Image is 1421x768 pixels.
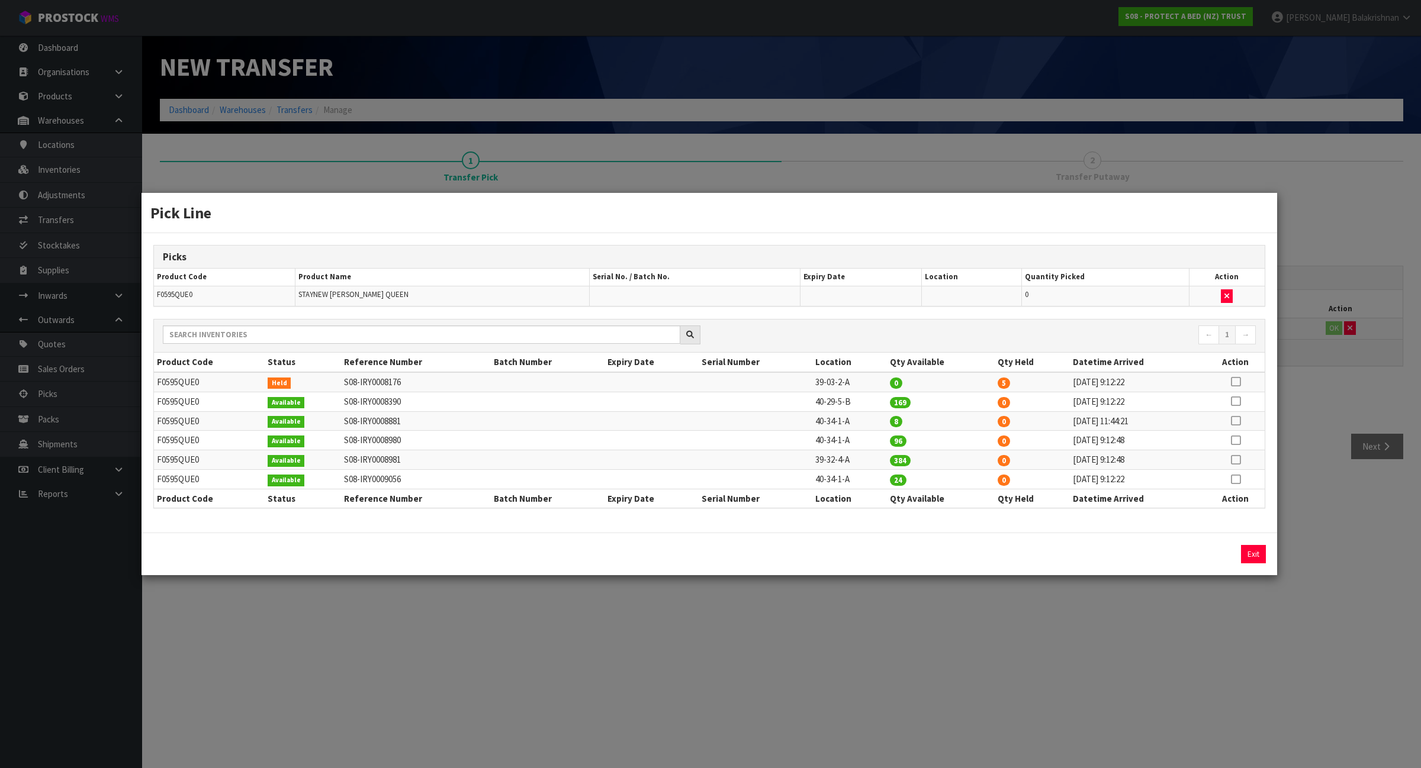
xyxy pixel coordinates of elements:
span: 0 [998,416,1010,427]
th: Qty Available [887,489,995,508]
td: S08-IRY0008981 [341,450,491,470]
h3: Pick Line [150,202,1268,224]
td: F0595QUE0 [154,372,265,392]
th: Serial Number [699,353,812,372]
td: F0595QUE0 [154,411,265,431]
th: Reference Number [341,353,491,372]
th: Action [1189,269,1265,286]
td: S08-IRY0008980 [341,431,491,450]
th: Product Code [154,353,265,372]
th: Reference Number [341,489,491,508]
td: 40-34-1-A [812,431,887,450]
td: [DATE] 9:12:22 [1070,470,1207,489]
th: Datetime Arrived [1070,353,1207,372]
th: Location [812,353,887,372]
th: Batch Number [491,489,605,508]
th: Qty Held [995,489,1069,508]
td: 40-29-5-B [812,392,887,411]
td: S08-IRY0008881 [341,411,491,431]
th: Status [265,353,341,372]
span: 0 [998,455,1010,466]
td: [DATE] 9:12:48 [1070,431,1207,450]
span: Available [268,435,305,447]
span: Available [268,397,305,409]
th: Product Name [295,269,590,286]
span: 384 [890,455,911,466]
th: Status [265,489,341,508]
nav: Page navigation [718,325,1256,346]
td: 39-03-2-A [812,372,887,392]
th: Location [922,269,1022,286]
td: F0595QUE0 [154,392,265,411]
span: 5 [998,377,1010,389]
th: Action [1207,353,1265,372]
td: [DATE] 11:44:21 [1070,411,1207,431]
span: 0 [998,475,1010,486]
th: Batch Number [491,353,605,372]
th: Qty Available [887,353,995,372]
span: Available [268,475,305,486]
td: S08-IRY0008176 [341,372,491,392]
button: Exit [1241,545,1266,563]
span: Available [268,455,305,467]
h3: Picks [163,251,1256,263]
span: 169 [890,397,911,408]
a: → [1235,325,1256,344]
th: Expiry Date [800,269,922,286]
th: Product Code [154,269,295,286]
span: Available [268,416,305,428]
td: S08-IRY0009056 [341,470,491,489]
span: 0 [890,377,902,389]
th: Quantity Picked [1022,269,1189,286]
th: Expiry Date [605,353,698,372]
th: Qty Held [995,353,1069,372]
td: F0595QUE0 [154,470,265,489]
th: Datetime Arrived [1070,489,1207,508]
span: 96 [890,435,906,447]
th: Product Code [154,489,265,508]
span: 8 [890,416,902,427]
td: 40-34-1-A [812,470,887,489]
td: S08-IRY0008390 [341,392,491,411]
input: Search inventories [163,325,680,344]
span: 0 [998,435,1010,447]
th: Location [812,489,887,508]
th: Serial Number [699,489,812,508]
td: [DATE] 9:12:22 [1070,372,1207,392]
span: Held [268,377,291,389]
span: 24 [890,475,906,486]
td: 40-34-1-A [812,411,887,431]
a: 1 [1219,325,1236,344]
th: Serial No. / Batch No. [590,269,800,286]
td: 39-32-4-A [812,450,887,470]
td: F0595QUE0 [154,450,265,470]
a: ← [1198,325,1219,344]
th: Expiry Date [605,489,698,508]
th: Action [1207,489,1265,508]
span: STAYNEW [PERSON_NAME] QUEEN [298,289,409,299]
span: F0595QUE0 [157,289,192,299]
span: 0 [998,397,1010,408]
td: [DATE] 9:12:48 [1070,450,1207,470]
td: [DATE] 9:12:22 [1070,392,1207,411]
span: 0 [1025,289,1028,299]
td: F0595QUE0 [154,431,265,450]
